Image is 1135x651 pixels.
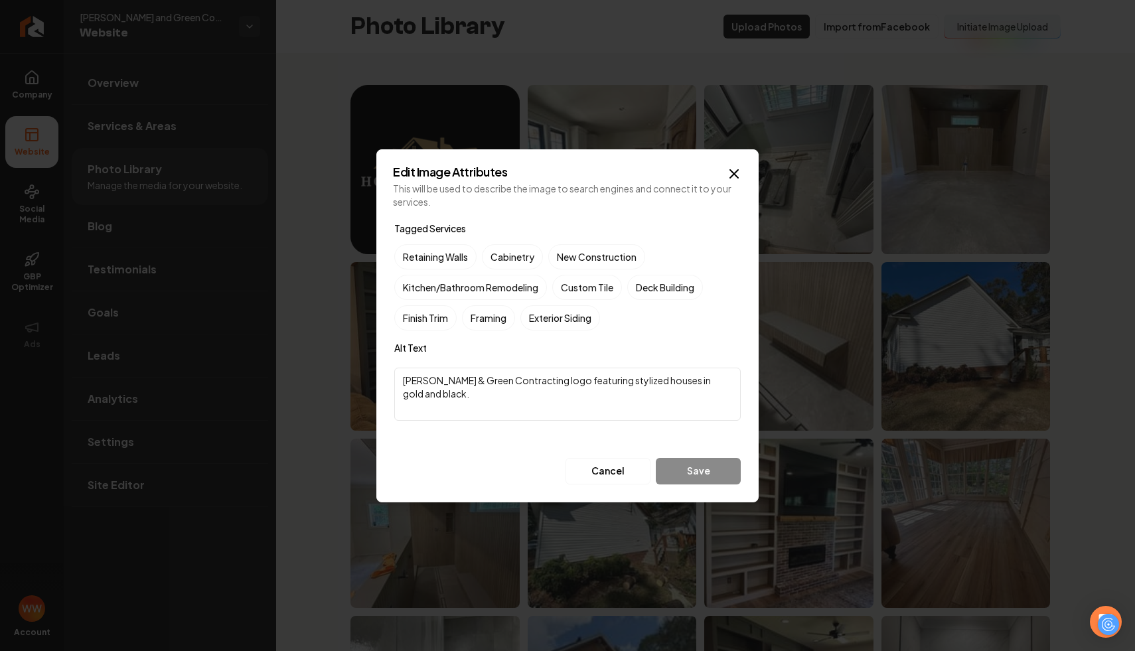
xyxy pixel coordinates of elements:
[462,305,515,330] label: Framing
[566,458,650,484] button: Cancel
[393,166,742,178] h2: Edit Image Attributes
[394,275,547,300] label: Kitchen/Bathroom Remodeling
[394,305,457,330] label: Finish Trim
[394,222,466,234] label: Tagged Services
[482,244,543,269] label: Cabinetry
[548,244,645,269] label: New Construction
[552,275,622,300] label: Custom Tile
[627,275,703,300] label: Deck Building
[393,182,742,208] p: This will be used to describe the image to search engines and connect it to your services.
[394,244,477,269] label: Retaining Walls
[394,368,741,421] textarea: [PERSON_NAME] & Green Contracting logo featuring stylized houses in gold and black.
[520,305,600,330] label: Exterior Siding
[394,341,741,354] label: Alt Text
